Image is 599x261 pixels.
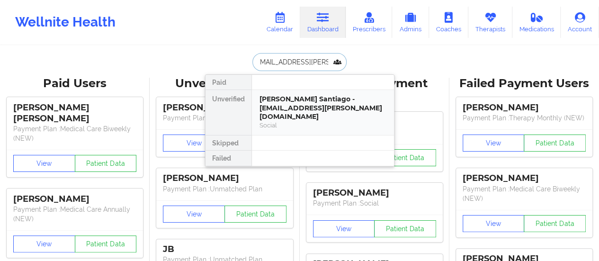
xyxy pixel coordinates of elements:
[346,7,393,38] a: Prescribers
[463,184,586,203] p: Payment Plan : Medical Care Biweekly (NEW)
[206,151,251,166] div: Failed
[163,206,225,223] button: View
[259,121,386,129] div: Social
[300,7,346,38] a: Dashboard
[7,76,143,91] div: Paid Users
[156,76,293,91] div: Unverified Users
[392,7,429,38] a: Admins
[75,235,137,252] button: Patient Data
[374,220,436,237] button: Patient Data
[463,102,586,113] div: [PERSON_NAME]
[206,90,251,135] div: Unverified
[524,135,586,152] button: Patient Data
[374,149,436,166] button: Patient Data
[561,7,599,38] a: Account
[75,155,137,172] button: Patient Data
[224,206,286,223] button: Patient Data
[13,124,136,143] p: Payment Plan : Medical Care Biweekly (NEW)
[463,135,525,152] button: View
[206,75,251,90] div: Paid
[313,220,375,237] button: View
[13,235,75,252] button: View
[206,135,251,151] div: Skipped
[163,135,225,152] button: View
[313,188,436,198] div: [PERSON_NAME]
[259,7,300,38] a: Calendar
[524,215,586,232] button: Patient Data
[163,113,286,123] p: Payment Plan : Unmatched Plan
[13,205,136,224] p: Payment Plan : Medical Care Annually (NEW)
[512,7,561,38] a: Medications
[259,95,386,121] div: [PERSON_NAME] Santiago - [EMAIL_ADDRESS][PERSON_NAME][DOMAIN_NAME]
[463,215,525,232] button: View
[163,244,286,255] div: JB
[13,194,136,205] div: [PERSON_NAME]
[313,198,436,208] p: Payment Plan : Social
[463,113,586,123] p: Payment Plan : Therapy Monthly (NEW)
[13,102,136,124] div: [PERSON_NAME] [PERSON_NAME]
[163,173,286,184] div: [PERSON_NAME]
[456,76,592,91] div: Failed Payment Users
[463,173,586,184] div: [PERSON_NAME]
[13,155,75,172] button: View
[429,7,468,38] a: Coaches
[468,7,512,38] a: Therapists
[163,184,286,194] p: Payment Plan : Unmatched Plan
[163,102,286,113] div: [PERSON_NAME]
